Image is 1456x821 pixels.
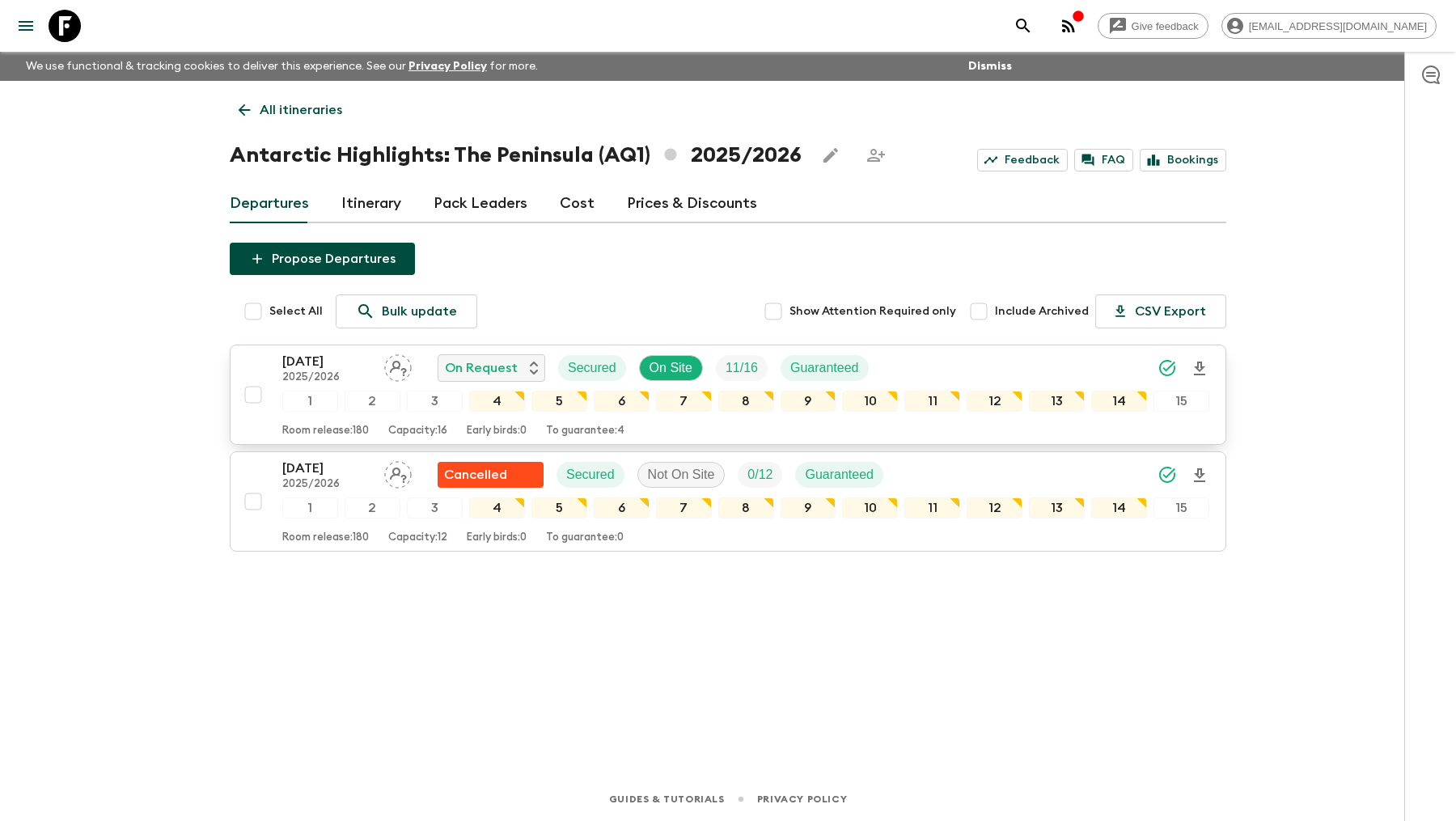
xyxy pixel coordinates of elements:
[407,391,463,412] div: 3
[336,294,477,328] a: Bulk update
[594,391,650,412] div: 6
[230,451,1226,552] button: [DATE]2025/2026Assign pack leaderFlash Pack cancellationSecuredNot On SiteTrip FillGuaranteed1234...
[531,497,587,518] div: 5
[531,391,587,412] div: 5
[637,462,726,488] div: Not On Site
[1098,13,1208,39] a: Give feedback
[388,531,447,544] p: Capacity: 12
[345,497,400,518] div: 2
[1007,10,1039,42] button: search adventures
[757,790,847,808] a: Privacy Policy
[860,139,892,171] span: Share this itinerary
[726,358,758,378] p: 11 / 16
[904,391,960,412] div: 11
[738,462,782,488] div: Trip Fill
[230,345,1226,445] button: [DATE]2025/2026Assign pack leaderOn RequestSecuredOn SiteTrip FillGuaranteed123456789101112131415...
[1190,359,1209,379] svg: Download Onboarding
[282,459,371,478] p: [DATE]
[566,465,615,485] p: Secured
[1240,20,1436,32] span: [EMAIL_ADDRESS][DOMAIN_NAME]
[967,497,1022,518] div: 12
[282,425,369,438] p: Room release: 180
[230,139,802,171] h1: Antarctic Highlights: The Peninsula (AQ1) 2025/2026
[1153,497,1209,518] div: 15
[1153,391,1209,412] div: 15
[1140,149,1226,171] a: Bookings
[467,531,527,544] p: Early birds: 0
[967,391,1022,412] div: 12
[609,790,725,808] a: Guides & Tutorials
[718,391,774,412] div: 8
[718,497,774,518] div: 8
[282,531,369,544] p: Room release: 180
[408,61,487,72] a: Privacy Policy
[230,94,351,126] a: All itineraries
[1074,149,1133,171] a: FAQ
[445,358,518,378] p: On Request
[467,425,527,438] p: Early birds: 0
[594,497,650,518] div: 6
[716,355,768,381] div: Trip Fill
[434,184,527,223] a: Pack Leaders
[269,303,323,320] span: Select All
[384,359,412,372] span: Assign pack leader
[282,497,338,518] div: 1
[977,149,1068,171] a: Feedback
[260,100,342,120] p: All itineraries
[781,497,836,518] div: 9
[230,184,309,223] a: Departures
[558,355,626,381] div: Secured
[341,184,401,223] a: Itinerary
[650,358,692,378] p: On Site
[656,497,712,518] div: 7
[230,243,415,275] button: Propose Departures
[648,465,715,485] p: Not On Site
[904,497,960,518] div: 11
[546,531,624,544] p: To guarantee: 0
[345,391,400,412] div: 2
[282,391,338,412] div: 1
[568,358,616,378] p: Secured
[995,303,1089,320] span: Include Archived
[1158,358,1177,378] svg: Synced Successfully
[469,497,525,518] div: 4
[560,184,595,223] a: Cost
[656,391,712,412] div: 7
[19,52,544,81] p: We use functional & tracking cookies to deliver this experience. See our for more.
[964,55,1016,78] button: Dismiss
[842,497,898,518] div: 10
[1123,20,1208,32] span: Give feedback
[747,465,772,485] p: 0 / 12
[1221,13,1437,39] div: [EMAIL_ADDRESS][DOMAIN_NAME]
[407,497,463,518] div: 3
[815,139,847,171] button: Edit this itinerary
[557,462,624,488] div: Secured
[790,358,859,378] p: Guaranteed
[388,425,447,438] p: Capacity: 16
[282,352,371,371] p: [DATE]
[1091,391,1147,412] div: 14
[639,355,703,381] div: On Site
[1190,466,1209,485] svg: Download Onboarding
[438,462,544,488] div: Flash Pack cancellation
[805,465,874,485] p: Guaranteed
[282,371,371,384] p: 2025/2026
[842,391,898,412] div: 10
[1029,391,1085,412] div: 13
[1091,497,1147,518] div: 14
[781,391,836,412] div: 9
[282,478,371,491] p: 2025/2026
[382,302,457,321] p: Bulk update
[384,466,412,479] span: Assign pack leader
[10,10,42,42] button: menu
[1029,497,1085,518] div: 13
[1158,465,1177,485] svg: Synced Successfully
[1095,294,1226,328] button: CSV Export
[789,303,956,320] span: Show Attention Required only
[627,184,757,223] a: Prices & Discounts
[546,425,624,438] p: To guarantee: 4
[469,391,525,412] div: 4
[444,465,507,485] p: Cancelled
